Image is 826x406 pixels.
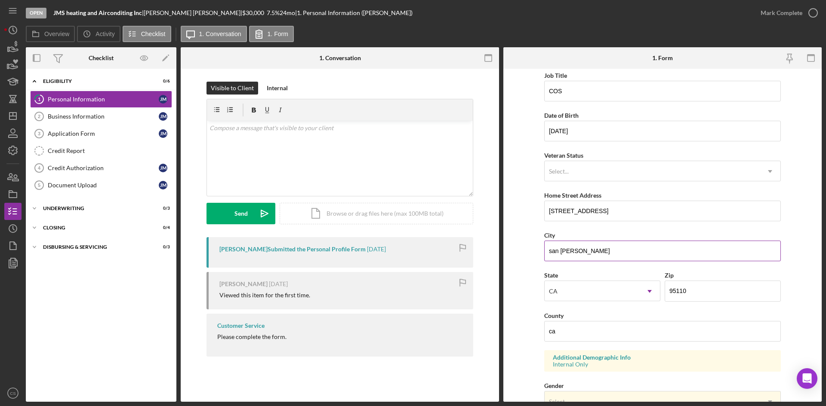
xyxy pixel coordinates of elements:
div: Underwriting [43,206,148,211]
a: 4Credit Authorizationjm [30,159,172,177]
div: j m [159,129,167,138]
div: 0 / 3 [154,206,170,211]
div: j m [159,164,167,172]
text: CS [10,391,15,396]
div: Customer Service [217,322,265,329]
button: CS [4,385,22,402]
div: Application Form [48,130,159,137]
label: Checklist [141,31,166,37]
tspan: 2 [38,114,40,119]
div: [PERSON_NAME] [219,281,268,287]
tspan: 5 [38,183,40,188]
label: County [544,312,564,319]
div: 24 mo [280,9,295,16]
button: Send [206,203,275,224]
div: CA [549,288,558,295]
button: Overview [26,26,75,42]
button: Internal [262,82,292,95]
label: 1. Conversation [199,31,241,37]
div: Eligibility [43,79,148,84]
a: 2Business Informationjm [30,108,172,125]
div: Open Intercom Messenger [797,368,817,389]
div: [PERSON_NAME] Submitted the Personal Profile Form [219,246,366,253]
time: 2025-09-04 23:47 [367,246,386,253]
div: Internal [267,82,288,95]
div: 1. Form [652,55,673,61]
b: JMS heating and Airconditing Inc [53,9,142,16]
button: Mark Complete [752,4,822,21]
div: | [53,9,144,16]
a: 3Application Formjm [30,125,172,142]
div: Business Information [48,113,159,120]
div: 0 / 4 [154,225,170,230]
label: City [544,232,555,239]
div: Document Upload [48,182,159,189]
div: Checklist [89,55,114,61]
button: 1. Form [249,26,294,42]
div: Open [26,8,46,18]
time: 2025-09-04 23:45 [269,281,288,287]
div: Credit Authorization [48,165,159,171]
div: | 1. Personal Information ([PERSON_NAME]) [295,9,413,16]
div: Please complete the form. [217,333,287,340]
div: Closing [43,225,148,230]
div: Credit Report [48,147,172,154]
div: Select... [549,398,569,405]
div: Send [234,203,248,224]
tspan: 1 [38,96,40,102]
div: 1. Conversation [319,55,361,61]
div: Viewed this item for the first time. [219,292,310,299]
div: Disbursing & Servicing [43,244,148,250]
div: j m [159,181,167,189]
label: Home Street Address [544,192,601,199]
span: $30,000 [242,9,264,16]
div: Personal Information [48,96,159,103]
label: Zip [665,272,674,279]
div: 7.5 % [267,9,280,16]
label: Overview [44,31,69,37]
label: Job Title [544,72,567,79]
button: 1. Conversation [181,26,247,42]
button: Visible to Client [206,82,258,95]
a: Credit Report [30,142,172,159]
label: Date of Birth [544,112,579,119]
div: Mark Complete [761,4,802,21]
a: 5Document Uploadjm [30,177,172,194]
tspan: 3 [38,131,40,136]
div: Internal Only [553,361,772,368]
a: 1Personal Informationjm [30,91,172,108]
button: Checklist [123,26,171,42]
button: Activity [77,26,120,42]
div: 0 / 6 [154,79,170,84]
div: [PERSON_NAME] [PERSON_NAME] | [144,9,242,16]
div: j m [159,112,167,121]
div: Visible to Client [211,82,254,95]
div: Select... [549,168,569,175]
div: 0 / 3 [154,244,170,250]
div: j m [159,95,167,104]
label: 1. Form [268,31,288,37]
tspan: 4 [38,165,41,171]
div: Additional Demographic Info [553,354,772,361]
label: Activity [96,31,114,37]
